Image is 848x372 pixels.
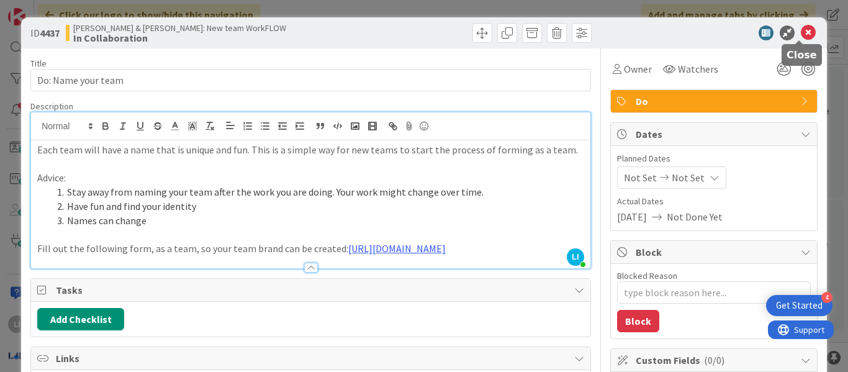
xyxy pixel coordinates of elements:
input: type card name here... [30,69,591,91]
span: Not Set [624,170,657,185]
p: Fill out the following form, as a team, so your team brand can be created: [37,242,584,256]
span: Description [30,101,73,112]
label: Title [30,58,47,69]
a: [URL][DOMAIN_NAME] [348,242,446,255]
span: ( 0/0 ) [704,354,724,366]
span: Links [56,351,568,366]
span: [PERSON_NAME] & [PERSON_NAME]: New team WorkFLOW [73,23,286,33]
span: LI [567,248,584,266]
button: Block [617,310,659,332]
span: Do [636,94,795,109]
li: Stay away from naming your team after the work you are doing. Your work might change over time. [52,185,584,199]
div: Get Started [776,299,823,312]
p: Advice: [37,171,584,185]
h5: Close [787,49,817,61]
span: ID [30,25,60,40]
span: Actual Dates [617,195,811,208]
p: Each team will have a name that is unique and fun. This is a simple way for new teams to start th... [37,143,584,157]
li: Names can change [52,214,584,228]
span: Not Set [672,170,705,185]
span: Tasks [56,283,568,297]
span: Owner [624,61,652,76]
span: Watchers [678,61,718,76]
span: Custom Fields [636,353,795,368]
b: In Collaboration [73,33,286,43]
button: Add Checklist [37,308,124,330]
span: Not Done Yet [667,209,723,224]
b: 4437 [40,27,60,39]
span: Dates [636,127,795,142]
li: Have fun and find your identity [52,199,584,214]
label: Blocked Reason [617,270,677,281]
span: Planned Dates [617,152,811,165]
span: Support [26,2,56,17]
div: Open Get Started checklist, remaining modules: 4 [766,295,832,316]
div: 4 [821,292,832,303]
span: Block [636,245,795,260]
span: [DATE] [617,209,647,224]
